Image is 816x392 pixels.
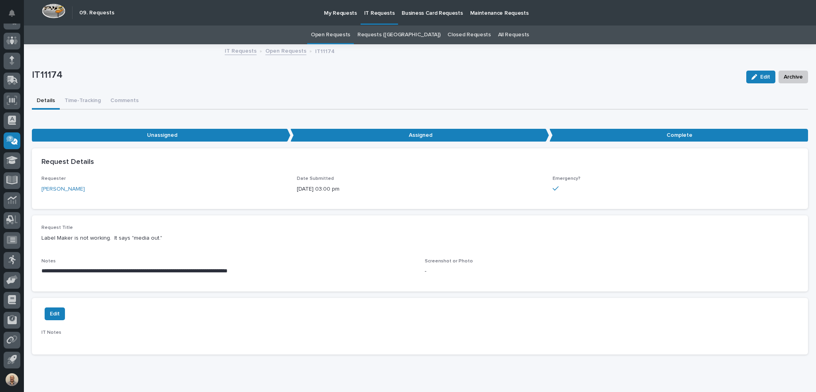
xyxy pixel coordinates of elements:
[315,46,335,55] p: IT11174
[447,26,490,44] a: Closed Requests
[106,93,143,110] button: Comments
[784,72,803,82] span: Archive
[425,259,473,264] span: Screenshot or Photo
[549,129,808,142] p: Complete
[553,176,581,181] span: Emergency?
[41,158,94,167] h2: Request Details
[41,330,61,335] span: IT Notes
[760,73,770,81] span: Edit
[297,185,543,193] p: [DATE] 03:00 pm
[45,307,65,320] button: Edit
[50,309,60,319] span: Edit
[41,176,66,181] span: Requester
[4,371,20,388] button: users-avatar
[4,5,20,22] button: Notifications
[32,129,290,142] p: Unassigned
[290,129,549,142] p: Assigned
[10,10,20,22] div: Notifications
[41,234,798,242] p: Label Maker is not working. It says "media out."
[41,185,85,193] a: [PERSON_NAME]
[32,93,60,110] button: Details
[498,26,529,44] a: All Requests
[41,225,73,230] span: Request Title
[357,26,440,44] a: Requests ([GEOGRAPHIC_DATA])
[42,4,65,18] img: Workspace Logo
[425,267,798,276] p: -
[79,10,114,16] h2: 09. Requests
[41,259,56,264] span: Notes
[746,71,775,83] button: Edit
[32,69,740,81] p: IT11174
[225,46,257,55] a: IT Requests
[60,93,106,110] button: Time-Tracking
[311,26,350,44] a: Open Requests
[265,46,306,55] a: Open Requests
[779,71,808,83] button: Archive
[297,176,334,181] span: Date Submitted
